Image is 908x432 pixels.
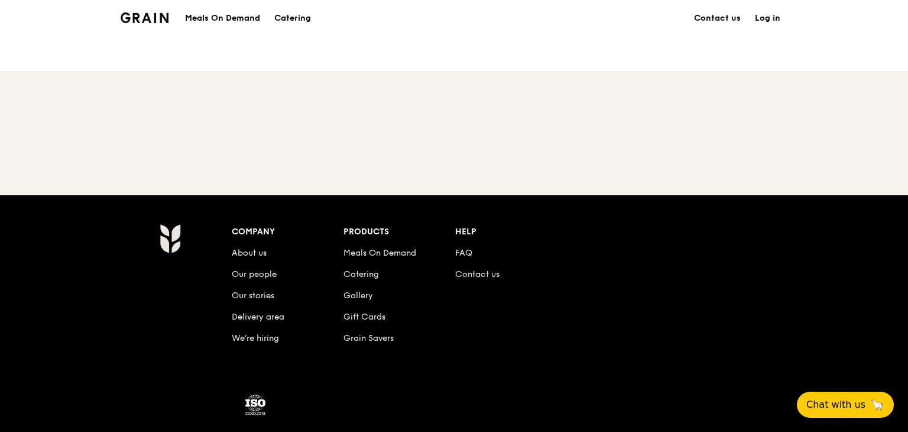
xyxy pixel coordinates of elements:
[232,224,343,240] div: Company
[687,1,748,36] a: Contact us
[232,291,274,301] a: Our stories
[870,398,884,412] span: 🦙
[455,248,472,258] a: FAQ
[748,1,787,36] a: Log in
[244,393,267,417] img: ISO Certified
[343,312,385,322] a: Gift Cards
[232,248,267,258] a: About us
[178,12,267,24] a: Meals On Demand
[455,224,567,240] div: Help
[455,269,500,279] a: Contact us
[343,248,416,258] a: Meals On Demand
[232,312,284,322] a: Delivery area
[343,333,394,343] a: Grain Savers
[797,392,894,418] button: Chat with us🦙
[343,224,455,240] div: Products
[343,291,373,301] a: Gallery
[160,224,180,253] img: Grain
[232,269,277,279] a: Our people
[121,12,168,23] img: Grain
[274,1,311,36] div: Catering
[185,12,260,24] h1: Meals On Demand
[267,1,318,36] a: Catering
[232,333,279,343] a: We’re hiring
[343,269,379,279] a: Catering
[806,398,865,412] span: Chat with us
